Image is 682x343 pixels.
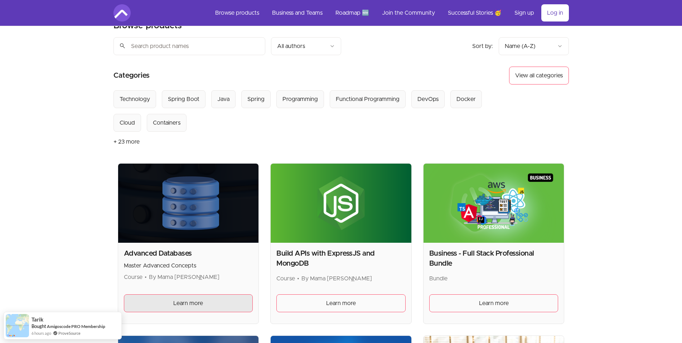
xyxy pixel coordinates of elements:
[209,4,569,21] nav: Main
[124,248,253,259] h2: Advanced Databases
[472,43,493,49] span: Sort by:
[32,330,51,336] span: 6 hours ago
[499,37,569,55] button: Product sort options
[456,95,476,103] div: Docker
[509,67,569,84] button: View all categories
[266,4,328,21] a: Business and Teams
[509,4,540,21] a: Sign up
[145,274,147,280] span: •
[442,4,507,21] a: Successful Stories 🥳
[113,132,140,152] button: + 23 more
[282,95,318,103] div: Programming
[120,95,150,103] div: Technology
[424,164,564,243] img: Product image for Business - Full Stack Professional Bundle
[58,330,81,336] a: ProveSource
[336,95,400,103] div: Functional Programming
[429,248,558,269] h2: Business - Full Stack Professional Bundle
[276,248,406,269] h2: Build APIs with ExpressJS and MongoDB
[119,41,126,51] span: search
[297,276,299,281] span: •
[32,323,46,329] span: Bought
[173,299,203,308] span: Learn more
[271,37,341,55] button: Filter by author
[124,261,253,270] p: Master Advanced Concepts
[479,299,509,308] span: Learn more
[276,276,295,281] span: Course
[429,294,558,312] a: Learn more
[168,95,199,103] div: Spring Boot
[113,4,131,21] img: Amigoscode logo
[120,119,135,127] div: Cloud
[247,95,265,103] div: Spring
[32,317,43,323] span: Tarik
[271,164,411,243] img: Product image for Build APIs with ExpressJS and MongoDB
[217,95,229,103] div: Java
[276,294,406,312] a: Learn more
[124,294,253,312] a: Learn more
[417,95,439,103] div: DevOps
[124,274,142,280] span: Course
[149,274,219,280] span: By Mama [PERSON_NAME]
[209,4,265,21] a: Browse products
[301,276,372,281] span: By Mama [PERSON_NAME]
[541,4,569,21] a: Log in
[429,276,448,281] span: Bundle
[6,314,29,337] img: provesource social proof notification image
[118,164,259,243] img: Product image for Advanced Databases
[376,4,441,21] a: Join the Community
[330,4,375,21] a: Roadmap 🆕
[326,299,356,308] span: Learn more
[113,37,265,55] input: Search product names
[47,324,105,329] a: Amigoscode PRO Membership
[113,67,150,84] h2: Categories
[153,119,180,127] div: Containers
